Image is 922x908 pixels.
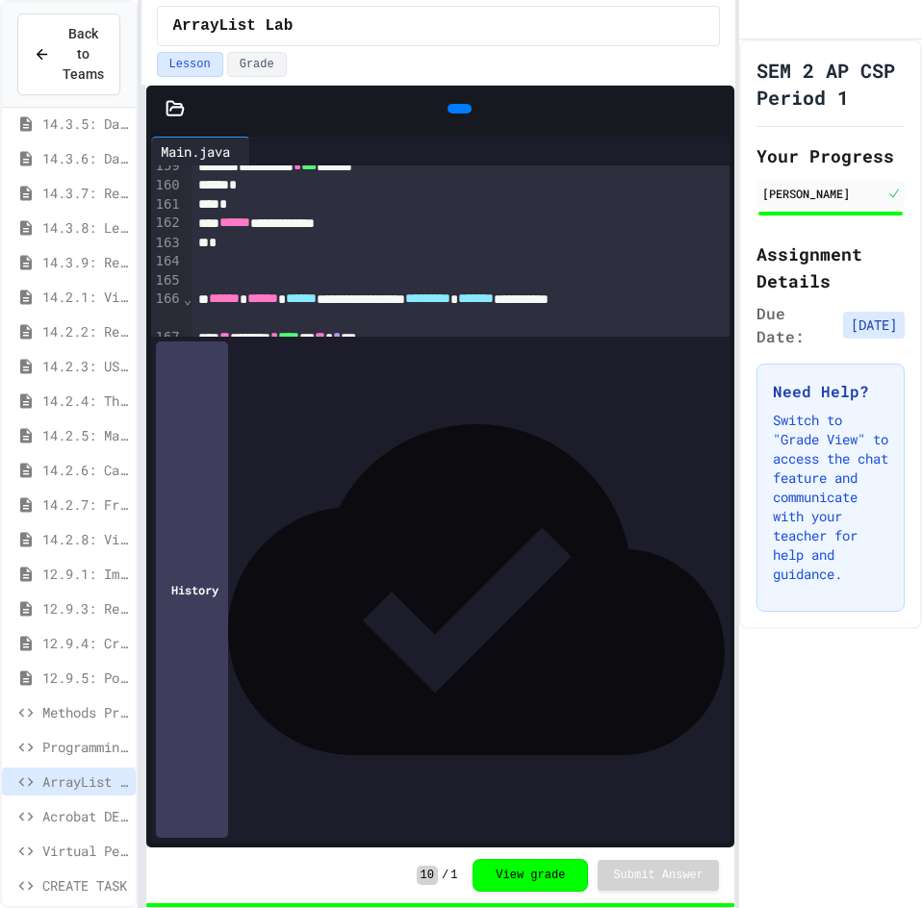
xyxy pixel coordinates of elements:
div: 163 [151,234,183,253]
span: [DATE] [843,312,905,339]
span: 1 [450,868,457,883]
span: 12.9.5: Pokemon Go - Unintended Effects [42,668,128,688]
div: 167 [151,328,183,347]
h2: Your Progress [756,142,905,169]
span: 14.2.7: Free Response - Choosing a Visualization [42,494,128,515]
span: 12.9.1: Impact of the Internet [42,564,128,584]
div: 160 [151,176,183,195]
span: Submit Answer [613,868,704,883]
button: Lesson [157,52,223,77]
span: 14.3.5: Data Collection Quiz [42,113,128,134]
span: ArrayList Lab [42,771,128,792]
h3: Need Help? [773,380,888,403]
span: CREATE TASK [42,875,128,895]
span: 14.3.9: Reflection - Metadata [42,252,128,272]
span: 14.2.8: Visualizing and Interpreting Data Quiz [42,529,128,549]
span: 10 [417,866,438,885]
div: 159 [151,157,183,176]
div: History [156,341,228,839]
div: 162 [151,214,183,233]
h1: SEM 2 AP CSP Period 1 [756,57,905,111]
span: ArrayList Lab [173,14,294,38]
div: Main.java [151,141,240,162]
span: 14.2.5: March Madness [42,425,128,445]
span: 14.2.1: Visualizing Data [42,287,128,307]
div: [PERSON_NAME] [762,185,884,202]
button: Back to Teams [17,13,120,95]
span: 14.2.2: Review of Visualizing Data [42,321,128,341]
span: 14.2.6: Captain [PERSON_NAME] [42,460,128,480]
span: Fold line [183,329,192,344]
span: 14.3.7: Review of Interpreting Data [42,183,128,203]
span: 14.2.3: US Recorded Music Revenue [42,356,128,376]
div: 161 [151,195,183,214]
span: Acrobat DEMO (in Class) [42,806,128,826]
span: Due Date: [756,302,835,348]
p: Switch to "Grade View" to access the chat feature and communicate with your teacher for help and ... [773,411,888,584]
button: Submit Answer [598,860,719,891]
span: Fold line [183,291,192,307]
span: 14.3.6: Data Limitations [42,148,128,168]
div: Main.java [151,137,250,165]
span: 12.9.4: Crucial Steps to Close the Digital Divide [42,633,128,653]
button: View grade [473,859,588,892]
div: 165 [151,271,183,290]
button: Grade [227,52,287,77]
span: 12.9.3: Reflection - Internet Impact [42,598,128,618]
span: Programming Part I Review Exercises [42,737,128,757]
span: Virtual Pet: Practice CREATE [42,841,128,861]
span: / [442,868,448,883]
span: Methods Practice [42,702,128,722]
h2: Assignment Details [756,240,905,294]
div: 166 [151,290,183,328]
div: 164 [151,252,183,271]
span: Back to Teams [63,24,104,85]
span: 14.3.8: Leading or Misleading? [42,217,128,238]
span: 14.2.4: The National Parks [42,391,128,411]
